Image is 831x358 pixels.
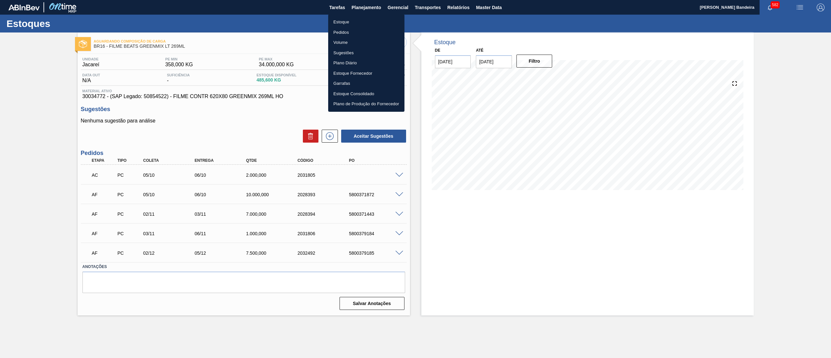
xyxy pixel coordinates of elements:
a: Plano de Produção do Fornecedor [328,99,404,109]
a: Estoque Consolidado [328,89,404,99]
a: Garrafas [328,78,404,89]
a: Volume [328,37,404,48]
a: Estoque Fornecedor [328,68,404,79]
a: Sugestões [328,48,404,58]
a: Plano Diário [328,58,404,68]
a: Estoque [328,17,404,27]
a: Pedidos [328,27,404,38]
